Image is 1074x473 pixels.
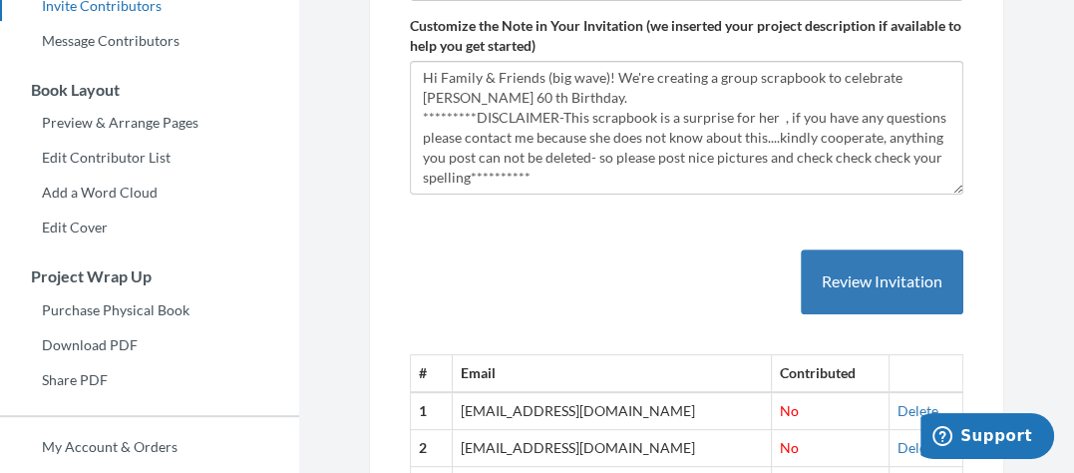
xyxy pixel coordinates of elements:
td: [EMAIL_ADDRESS][DOMAIN_NAME] [452,430,771,467]
th: 2 [411,430,453,467]
th: Contributed [772,355,890,392]
th: 1 [411,392,453,429]
th: Email [452,355,771,392]
th: # [411,355,453,392]
label: Customize the Note in Your Invitation (we inserted your project description if available to help ... [410,16,963,56]
h3: Project Wrap Up [1,267,299,285]
td: [EMAIL_ADDRESS][DOMAIN_NAME] [452,392,771,429]
button: Review Invitation [801,249,963,314]
a: Delete [897,439,938,456]
span: No [780,439,799,456]
span: No [780,402,799,419]
h3: Book Layout [1,81,299,99]
a: Delete [897,402,938,419]
textarea: Hi Family & Friends (big wave)! We're creating a group scrapbook to celebrate [PERSON_NAME] 60 th... [410,61,963,195]
iframe: Opens a widget where you can chat to one of our agents [920,413,1054,463]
